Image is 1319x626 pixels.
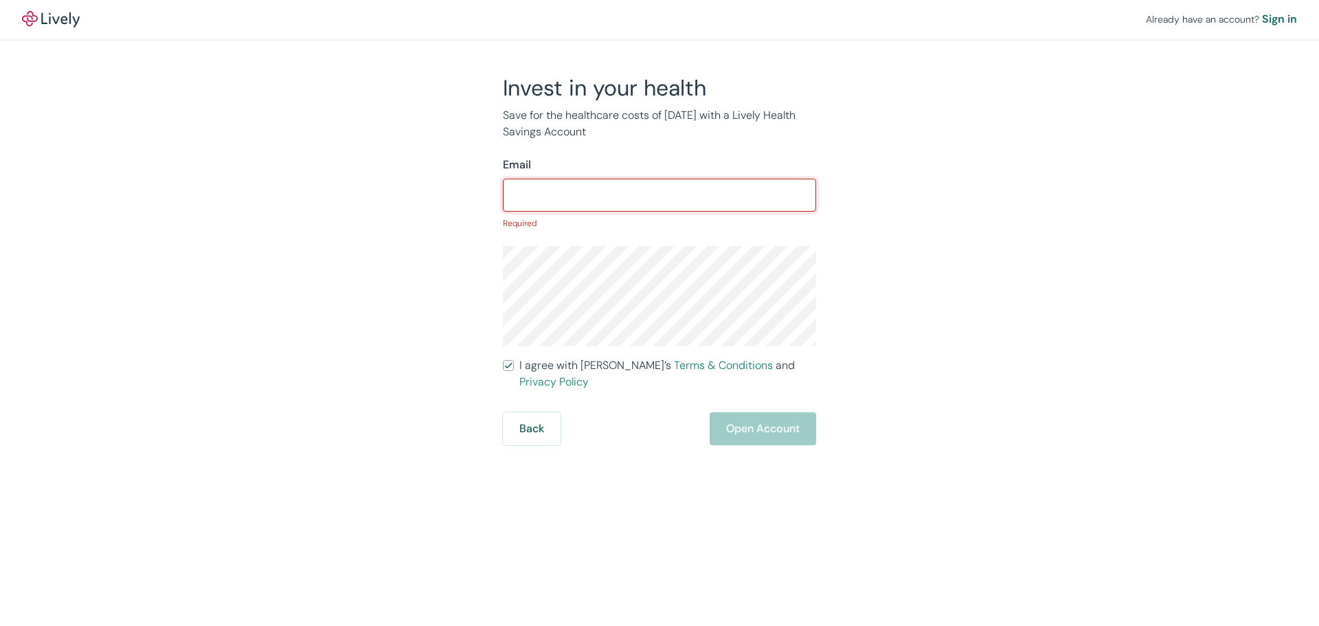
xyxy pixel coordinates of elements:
h2: Invest in your health [503,74,816,102]
a: LivelyLively [22,11,80,27]
a: Sign in [1262,11,1297,27]
img: Lively [22,11,80,27]
p: Required [503,217,816,230]
div: Already have an account? [1146,11,1297,27]
a: Privacy Policy [519,375,589,389]
label: Email [503,157,531,173]
button: Back [503,412,561,445]
a: Terms & Conditions [674,358,773,372]
span: I agree with [PERSON_NAME]’s and [519,357,816,390]
p: Save for the healthcare costs of [DATE] with a Lively Health Savings Account [503,107,816,140]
